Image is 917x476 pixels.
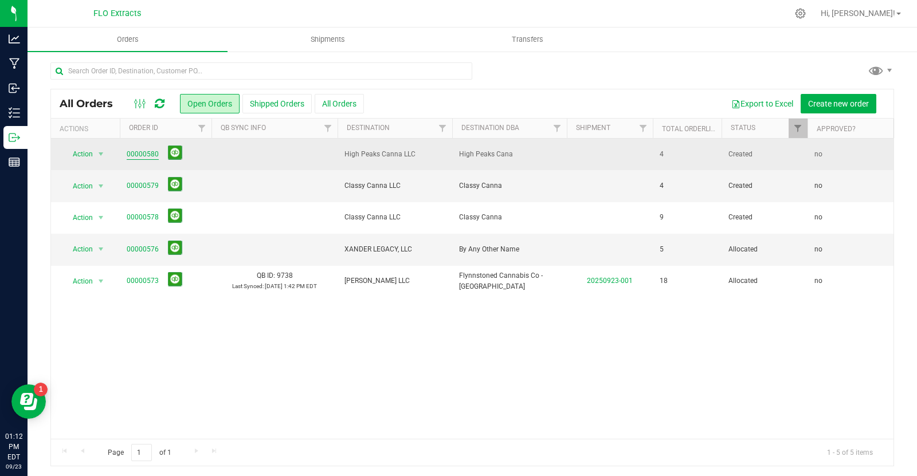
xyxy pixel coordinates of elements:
iframe: Resource center unread badge [34,383,48,396]
span: Create new order [808,99,869,108]
a: 00000576 [127,244,159,255]
span: select [94,273,108,289]
span: High Peaks Canna LLC [344,149,445,160]
a: Filter [789,119,808,138]
span: 5 [660,244,664,255]
span: High Peaks Cana [459,149,560,160]
span: By Any Other Name [459,244,560,255]
span: Allocated [728,276,801,286]
div: Manage settings [793,8,808,19]
button: Create new order [801,94,876,113]
a: 00000579 [127,180,159,191]
span: Action [62,178,93,194]
a: Shipments [228,27,428,52]
p: 01:12 PM EDT [5,431,22,462]
inline-svg: Outbound [9,132,20,143]
inline-svg: Inbound [9,82,20,94]
a: Destination DBA [461,124,519,132]
a: Filter [548,119,567,138]
a: Filter [433,119,452,138]
span: 9 [660,212,664,223]
span: Created [728,180,801,191]
span: XANDER LEGACY, LLC [344,244,445,255]
span: Classy Canna LLC [344,212,445,223]
span: Shipments [295,34,360,45]
span: Action [62,210,93,226]
span: Classy Canna LLC [344,180,445,191]
inline-svg: Inventory [9,107,20,119]
span: [DATE] 1:42 PM EDT [265,283,317,289]
a: 00000578 [127,212,159,223]
a: 00000573 [127,276,159,286]
span: Action [62,241,93,257]
span: All Orders [60,97,124,110]
span: select [94,241,108,257]
span: 9738 [277,272,293,280]
inline-svg: Analytics [9,33,20,45]
span: select [94,146,108,162]
a: Total Orderlines [662,125,724,133]
span: Classy Canna [459,180,560,191]
span: Hi, [PERSON_NAME]! [821,9,895,18]
span: Classy Canna [459,212,560,223]
span: Transfers [496,34,559,45]
p: 09/23 [5,462,22,471]
span: select [94,210,108,226]
a: Order ID [129,124,158,132]
a: Orders [28,27,228,52]
span: no [814,212,822,223]
a: Shipment [576,124,610,132]
span: Flynnstoned Cannabis Co - [GEOGRAPHIC_DATA] [459,270,560,292]
span: no [814,149,822,160]
span: select [94,178,108,194]
span: no [814,244,822,255]
div: Actions [60,125,115,133]
a: Approved? [817,125,856,133]
span: no [814,180,822,191]
a: 20250923-001 [587,277,633,285]
span: 18 [660,276,668,286]
span: Page of 1 [98,444,181,462]
span: 4 [660,149,664,160]
button: Export to Excel [724,94,801,113]
a: Filter [634,119,653,138]
span: Orders [101,34,154,45]
button: Open Orders [180,94,240,113]
span: Created [728,212,801,223]
span: Action [62,146,93,162]
inline-svg: Reports [9,156,20,168]
button: Shipped Orders [242,94,312,113]
span: Last Synced: [232,283,264,289]
span: Created [728,149,801,160]
span: QB ID: [257,272,275,280]
span: 4 [660,180,664,191]
a: Transfers [428,27,628,52]
a: Destination [347,124,390,132]
input: Search Order ID, Destination, Customer PO... [50,62,472,80]
span: no [814,276,822,286]
a: Filter [319,119,338,138]
a: Filter [193,119,211,138]
span: FLO Extracts [93,9,141,18]
inline-svg: Manufacturing [9,58,20,69]
button: All Orders [315,94,364,113]
span: 1 - 5 of 5 items [818,444,882,461]
span: Action [62,273,93,289]
span: [PERSON_NAME] LLC [344,276,445,286]
span: Allocated [728,244,801,255]
input: 1 [131,444,152,462]
a: QB Sync Info [221,124,266,132]
iframe: Resource center [11,384,46,419]
a: 00000580 [127,149,159,160]
a: Status [731,124,755,132]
